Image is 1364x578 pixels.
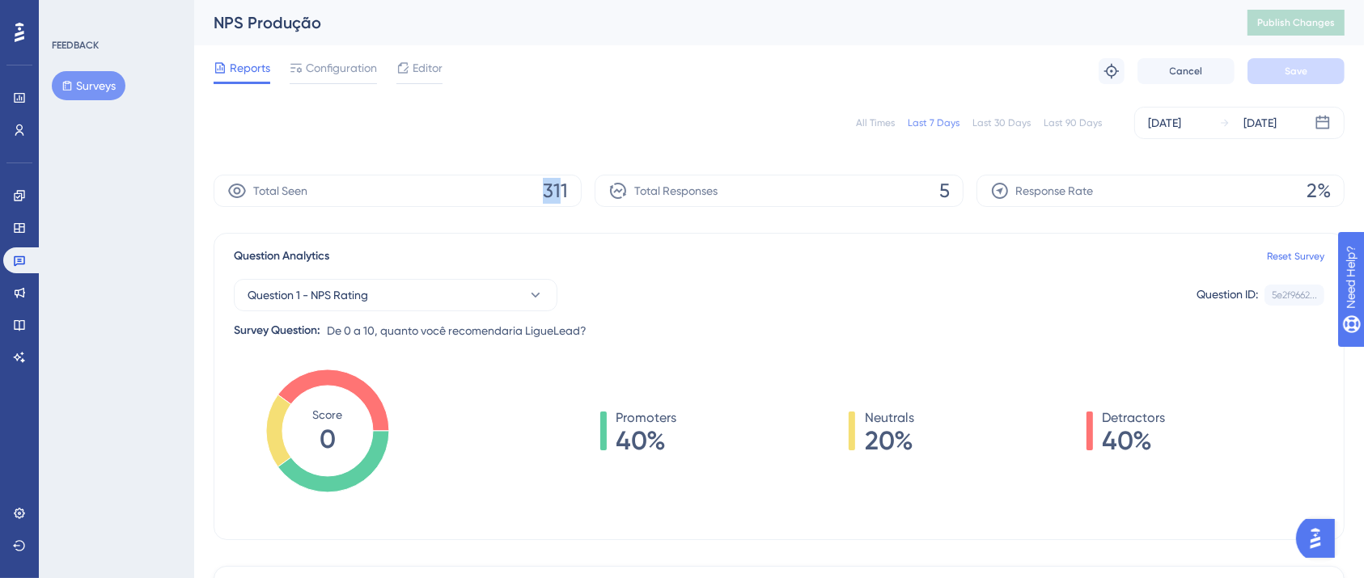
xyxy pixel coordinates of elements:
[313,408,343,421] tspan: Score
[253,181,307,200] span: Total Seen
[1148,113,1181,133] div: [DATE]
[972,116,1031,129] div: Last 30 Days
[1103,428,1166,454] span: 40%
[1267,250,1324,263] a: Reset Survey
[306,58,377,78] span: Configuration
[1248,10,1345,36] button: Publish Changes
[856,116,895,129] div: All Times
[1257,16,1335,29] span: Publish Changes
[327,321,587,340] span: De 0 a 10, quanto você recomendaria LigueLead?
[52,39,99,52] div: FEEDBACK
[1285,65,1307,78] span: Save
[634,181,718,200] span: Total Responses
[230,58,270,78] span: Reports
[38,4,101,23] span: Need Help?
[1103,408,1166,428] span: Detractors
[1243,113,1277,133] div: [DATE]
[248,285,368,305] span: Question 1 - NPS Rating
[234,321,320,340] div: Survey Question:
[939,178,950,204] span: 5
[234,279,557,311] button: Question 1 - NPS Rating
[52,71,125,100] button: Surveys
[234,247,329,266] span: Question Analytics
[1296,514,1345,563] iframe: UserGuiding AI Assistant Launcher
[214,11,1207,34] div: NPS Produção
[543,178,568,204] span: 311
[1307,178,1331,204] span: 2%
[320,424,336,454] tspan: 0
[1016,181,1094,200] span: Response Rate
[616,428,677,454] span: 40%
[1272,289,1317,302] div: 5e2f9662...
[1044,116,1102,129] div: Last 90 Days
[1248,58,1345,84] button: Save
[908,116,959,129] div: Last 7 Days
[413,58,443,78] span: Editor
[1137,58,1235,84] button: Cancel
[1197,285,1258,306] div: Question ID:
[1170,65,1203,78] span: Cancel
[865,428,914,454] span: 20%
[865,408,914,428] span: Neutrals
[616,408,677,428] span: Promoters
